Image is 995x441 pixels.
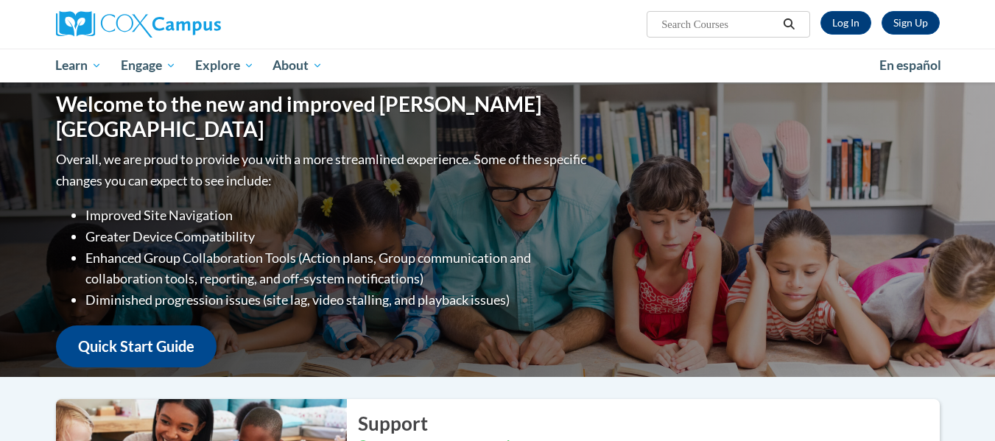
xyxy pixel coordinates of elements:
h2: Support [358,410,940,437]
a: Learn [46,49,112,82]
span: En español [879,57,941,73]
li: Enhanced Group Collaboration Tools (Action plans, Group communication and collaboration tools, re... [85,247,590,290]
a: Explore [186,49,264,82]
span: Engage [121,57,176,74]
a: About [263,49,332,82]
button: Search [778,15,800,33]
a: Quick Start Guide [56,325,217,367]
a: En español [870,50,951,81]
div: Main menu [34,49,962,82]
a: Engage [111,49,186,82]
h1: Welcome to the new and improved [PERSON_NAME][GEOGRAPHIC_DATA] [56,92,590,141]
a: Log In [820,11,871,35]
a: Register [882,11,940,35]
span: Learn [55,57,102,74]
input: Search Courses [660,15,778,33]
li: Improved Site Navigation [85,205,590,226]
li: Greater Device Compatibility [85,226,590,247]
span: About [273,57,323,74]
p: Overall, we are proud to provide you with a more streamlined experience. Some of the specific cha... [56,149,590,191]
img: Cox Campus [56,11,221,38]
span: Explore [195,57,254,74]
a: Cox Campus [56,11,336,38]
li: Diminished progression issues (site lag, video stalling, and playback issues) [85,289,590,311]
